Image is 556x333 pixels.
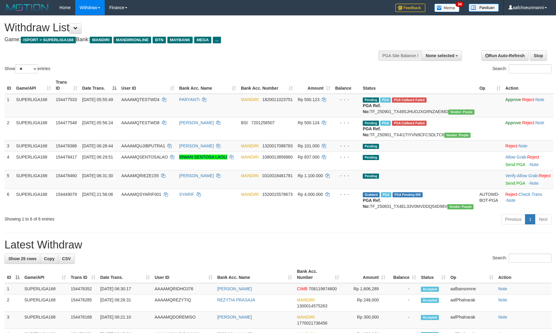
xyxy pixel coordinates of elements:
span: BTN [153,37,166,43]
span: Rp 4.000.000 [298,192,323,197]
span: AAAAMQSYARIF001 [121,192,161,197]
span: None selected [426,53,454,58]
span: Rp 500.123 [298,97,319,102]
span: PGA Error [392,121,426,126]
span: Accepted [421,298,439,303]
span: Copy 7201258507 to clipboard [251,120,275,125]
th: Date Trans.: activate to sort column ascending [98,266,152,283]
span: PGA Pending [393,192,423,197]
td: SUPERLIGA168 [14,140,54,151]
a: Note [498,298,507,302]
img: Feedback.jpg [395,4,425,12]
span: CIMB [297,286,307,291]
span: Pending [363,97,379,103]
a: Copy [40,254,58,264]
a: Note [507,198,516,203]
th: Amount: activate to sort column ascending [341,266,388,283]
span: [DATE] 05:55:49 [82,97,113,102]
th: User ID: activate to sort column ascending [119,77,177,94]
a: Verify [505,173,516,178]
label: Show entries [5,64,50,73]
div: Showing 1 to 6 of 6 entries [5,214,227,222]
b: PGA Ref. No: [363,126,381,137]
td: [DATE] 06:26:31 [98,294,152,312]
td: SUPERLIGA168 [22,312,68,329]
span: Copy [44,256,54,261]
span: Pending [363,155,379,160]
th: Game/API: activate to sort column ascending [14,77,54,94]
a: Note [530,162,539,167]
img: panduan.png [469,4,499,12]
span: PGA Error [392,97,426,103]
th: Op: activate to sort column ascending [477,77,503,94]
a: Reject [539,173,551,178]
td: · · [503,170,554,189]
a: SYARIF [179,192,194,197]
span: Show 25 rows [8,256,36,261]
span: Pending [363,174,379,179]
span: 154478388 [56,143,77,148]
label: Search: [492,64,551,73]
span: AAAAMQTESTWD4 [121,97,160,102]
span: [DATE] 06:28:44 [82,143,113,148]
span: Rp 1.100.000 [298,173,323,178]
a: [PERSON_NAME] [217,286,252,291]
a: Note [535,97,544,102]
span: · [505,155,527,159]
td: 154478168 [68,312,98,329]
td: [DATE] 06:21:10 [98,312,152,329]
span: 154477533 [56,97,77,102]
span: AAAAMQTESTWD8 [121,120,160,125]
th: Trans ID: activate to sort column ascending [68,266,98,283]
span: [DATE] 06:31:30 [82,173,113,178]
b: PGA Ref. No: [363,198,381,209]
td: Rp 300,000 [341,312,388,329]
a: 1 [525,214,535,224]
a: Previous [501,214,525,224]
a: Approve [505,97,521,102]
h1: Latest Withdraw [5,239,551,251]
span: Rp 837.000 [298,155,319,159]
th: Date Trans.: activate to sort column descending [80,77,119,94]
a: Reject [505,192,517,197]
span: Marked by aafmaleo [380,121,391,126]
td: 6 [5,189,14,212]
td: SUPERLIGA168 [14,170,54,189]
td: 5 [5,170,14,189]
th: Amount: activate to sort column ascending [295,77,333,94]
td: 4 [5,151,14,170]
span: MANDIRIONLINE [113,37,151,43]
span: Copy 1520015578673 to clipboard [262,192,293,197]
td: [DATE] 06:30:17 [98,283,152,294]
td: - [388,283,418,294]
td: 3 [5,140,14,151]
th: Action [496,266,551,283]
a: Check Trans [518,192,542,197]
th: Bank Acc. Name: activate to sort column ascending [177,77,238,94]
span: Marked by aafmaleo [380,97,391,103]
span: MAYBANK [167,37,193,43]
span: Copy 1320017088783 to clipboard [262,143,293,148]
td: TF_250901_TX4I1TIYVN9CFCSDLTC8 [360,117,477,140]
div: - - - [335,97,358,103]
span: Copy 0310018481781 to clipboard [262,173,293,178]
td: SUPERLIGA168 [14,151,54,170]
a: Note [518,143,527,148]
td: SUPERLIGA168 [14,117,54,140]
div: PGA Site Balance / [378,51,422,61]
a: [PERSON_NAME] [179,120,214,125]
a: Send PGA [505,162,525,167]
span: Rp 101.000 [298,143,319,148]
span: [DATE] 06:29:51 [82,155,113,159]
a: Note [498,286,507,291]
td: 1 [5,94,14,117]
input: Search: [509,64,551,73]
th: Bank Acc. Number: activate to sort column ascending [294,266,341,283]
td: 154478285 [68,294,98,312]
a: Note [498,315,507,319]
span: ... [213,37,221,43]
span: Copy 708119674800 to clipboard [309,286,337,291]
span: AAAAMQUJIBPUTRA1 [121,143,165,148]
a: Next [535,214,551,224]
td: AAAAMQDOREMISO [152,312,215,329]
